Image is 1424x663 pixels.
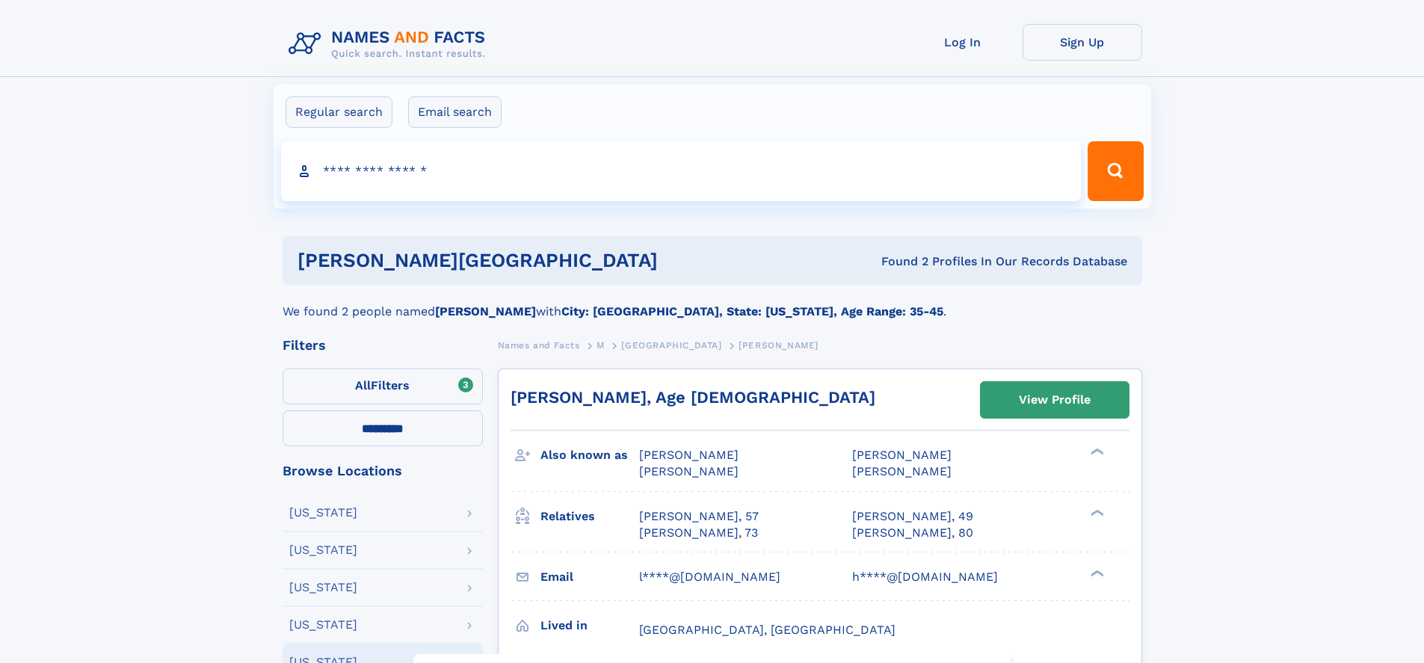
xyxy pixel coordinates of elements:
div: ❯ [1087,508,1105,517]
span: [PERSON_NAME] [639,464,739,478]
a: [PERSON_NAME], 80 [852,525,973,541]
div: [US_STATE] [289,507,357,519]
div: Filters [283,339,483,352]
span: [GEOGRAPHIC_DATA] [621,340,721,351]
span: [PERSON_NAME] [852,464,952,478]
label: Email search [408,96,502,128]
div: ❯ [1087,568,1105,578]
b: City: [GEOGRAPHIC_DATA], State: [US_STATE], Age Range: 35-45 [561,304,943,318]
div: [US_STATE] [289,544,357,556]
h3: Relatives [540,504,639,529]
a: Sign Up [1023,24,1142,61]
div: Browse Locations [283,464,483,478]
h1: [PERSON_NAME][GEOGRAPHIC_DATA] [298,251,770,270]
span: M [597,340,605,351]
div: [US_STATE] [289,582,357,593]
label: Filters [283,368,483,404]
a: Log In [903,24,1023,61]
a: M [597,336,605,354]
span: [GEOGRAPHIC_DATA], [GEOGRAPHIC_DATA] [639,623,896,637]
label: Regular search [286,96,392,128]
a: [PERSON_NAME], 57 [639,508,759,525]
b: [PERSON_NAME] [435,304,536,318]
a: Names and Facts [498,336,580,354]
span: [PERSON_NAME] [852,448,952,462]
div: ❯ [1087,447,1105,457]
span: All [355,378,371,392]
span: [PERSON_NAME] [639,448,739,462]
h3: Email [540,564,639,590]
a: View Profile [981,382,1129,418]
h3: Also known as [540,442,639,468]
span: [PERSON_NAME] [739,340,819,351]
img: Logo Names and Facts [283,24,498,64]
div: View Profile [1019,383,1091,417]
a: [PERSON_NAME], 73 [639,525,758,541]
div: [US_STATE] [289,619,357,631]
input: search input [281,141,1082,201]
div: Found 2 Profiles In Our Records Database [769,253,1127,270]
a: [GEOGRAPHIC_DATA] [621,336,721,354]
h3: Lived in [540,613,639,638]
div: We found 2 people named with . [283,285,1142,321]
a: [PERSON_NAME], 49 [852,508,973,525]
button: Search Button [1088,141,1143,201]
a: [PERSON_NAME], Age [DEMOGRAPHIC_DATA] [511,388,875,407]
